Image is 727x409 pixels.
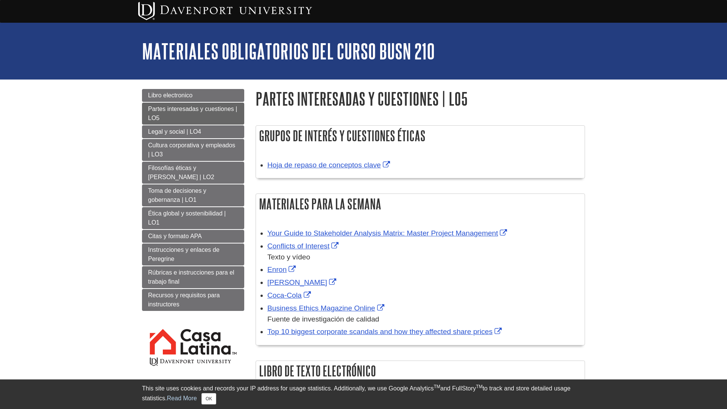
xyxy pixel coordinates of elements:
span: Partes interesadas y cuestiones | LO5 [148,106,237,121]
a: Citas y formato APA [142,230,244,243]
span: Citas y formato APA [148,233,202,239]
sup: TM [434,384,440,389]
a: Link opens in new window [267,304,386,312]
div: This site uses cookies and records your IP address for usage statistics. Additionally, we use Goo... [142,384,585,404]
a: Filosofías éticas y [PERSON_NAME] | LO2 [142,162,244,184]
a: Partes interesadas y cuestiones | LO5 [142,103,244,125]
span: Rúbricas e instrucciones para el trabajo final [148,269,234,285]
sup: TM [476,384,482,389]
a: Ética global y sostenibilidad | LO1 [142,207,244,229]
a: Link opens in new window [267,161,392,169]
a: Materiales obligatorios del curso BUSN 210 [142,39,435,63]
h2: Libro de texto electrónico [256,361,585,381]
div: Fuente de investigación de calidad [267,314,581,325]
a: Instrucciones y enlaces de Peregrine [142,244,244,265]
span: Legal y social | LO4 [148,128,201,135]
span: Ética global y sostenibilidad | LO1 [148,210,226,226]
a: Link opens in new window [267,265,298,273]
a: Recursos y requisitos para instructores [142,289,244,311]
h1: Partes interesadas y cuestiones | LO5 [256,89,585,108]
div: Texto y vídeo [267,252,581,263]
a: Link opens in new window [267,229,509,237]
div: Guide Page Menu [142,89,244,380]
a: Read More [167,395,197,401]
a: Legal y social | LO4 [142,125,244,138]
a: Rúbricas e instrucciones para el trabajo final [142,266,244,288]
a: Link opens in new window [267,242,340,250]
span: Filosofías éticas y [PERSON_NAME] | LO2 [148,165,214,180]
a: Libro electronico [142,89,244,102]
a: Link opens in new window [267,278,338,286]
span: Libro electronico [148,92,192,98]
button: Close [201,393,216,404]
img: Davenport University [138,2,312,20]
span: Instrucciones y enlaces de Peregrine [148,247,220,262]
span: Recursos y requisitos para instructores [148,292,220,308]
span: Toma de decisiones y gobernanza | LO1 [148,187,206,203]
a: Cultura corporativa y empleados | LO3 [142,139,244,161]
a: Link opens in new window [267,328,504,336]
h2: Materiales para la semana [256,194,585,214]
a: Toma de decisiones y gobernanza | LO1 [142,184,244,206]
span: Cultura corporativa y empleados | LO3 [148,142,235,158]
a: Link opens in new window [267,291,313,299]
h2: Grupos de interés y cuestiones éticas [256,126,585,146]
